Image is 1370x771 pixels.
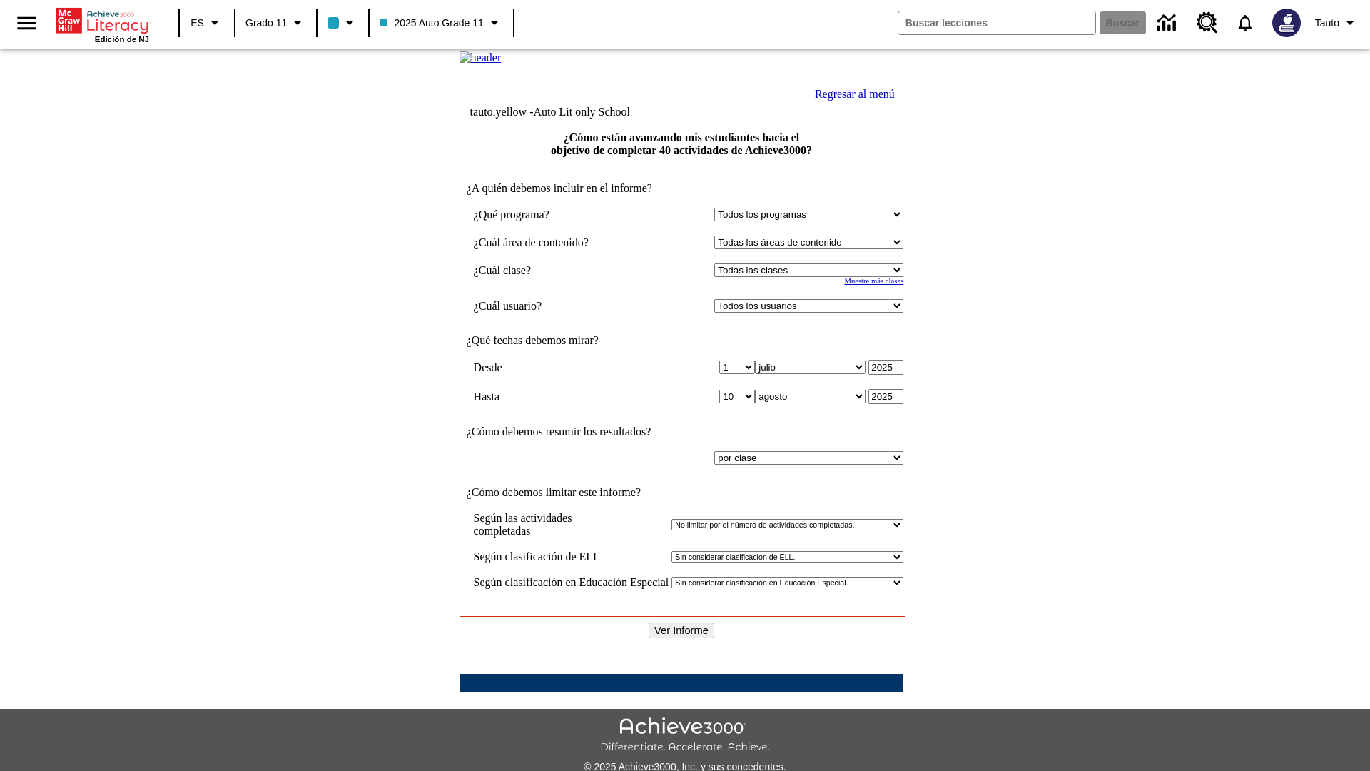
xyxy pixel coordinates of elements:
td: Hasta [474,389,633,404]
input: Ver Informe [649,623,714,638]
button: Escoja un nuevo avatar [1264,4,1309,41]
td: Según clasificación de ELL [474,550,669,563]
button: Perfil/Configuración [1309,10,1364,36]
button: Abrir el menú lateral [6,2,48,44]
input: Buscar campo [898,11,1095,34]
a: Notificaciones [1227,4,1264,41]
button: El color de la clase es azul claro. Cambiar el color de la clase. [322,10,364,36]
td: Según las actividades completadas [474,512,669,538]
td: Según clasificación en Educación Especial [474,576,669,589]
a: Muestre más clases [844,277,903,285]
img: Avatar [1272,9,1301,37]
td: Desde [474,360,633,375]
td: ¿Cómo debemos resumir los resultados? [460,425,904,438]
a: Centro de recursos, Se abrirá en una pestaña nueva. [1188,4,1227,42]
td: ¿Cuál usuario? [474,299,633,313]
td: ¿A quién debemos incluir en el informe? [460,182,904,195]
div: Portada [56,5,149,44]
span: 2025 Auto Grade 11 [380,16,483,31]
td: tauto.yellow - [470,106,731,119]
td: ¿Cuál clase? [474,263,633,277]
button: Clase: 2025 Auto Grade 11, Selecciona una clase [374,10,508,36]
a: Regresar al menú [815,88,895,100]
button: Lenguaje: ES, Selecciona un idioma [184,10,230,36]
img: header [460,51,502,64]
span: Tauto [1315,16,1339,31]
td: ¿Qué programa? [474,208,633,221]
button: Grado: Grado 11, Elige un grado [240,10,312,36]
a: Centro de información [1149,4,1188,43]
td: ¿Qué fechas debemos mirar? [460,334,904,347]
span: ES [191,16,204,31]
img: Achieve3000 Differentiate Accelerate Achieve [600,717,770,754]
td: ¿Cómo debemos limitar este informe? [460,486,904,499]
nobr: ¿Cuál área de contenido? [474,236,589,248]
nobr: Auto Lit only School [533,106,630,118]
a: ¿Cómo están avanzando mis estudiantes hacia el objetivo de completar 40 actividades de Achieve3000? [551,131,812,156]
span: Edición de NJ [95,35,149,44]
span: Grado 11 [245,16,287,31]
